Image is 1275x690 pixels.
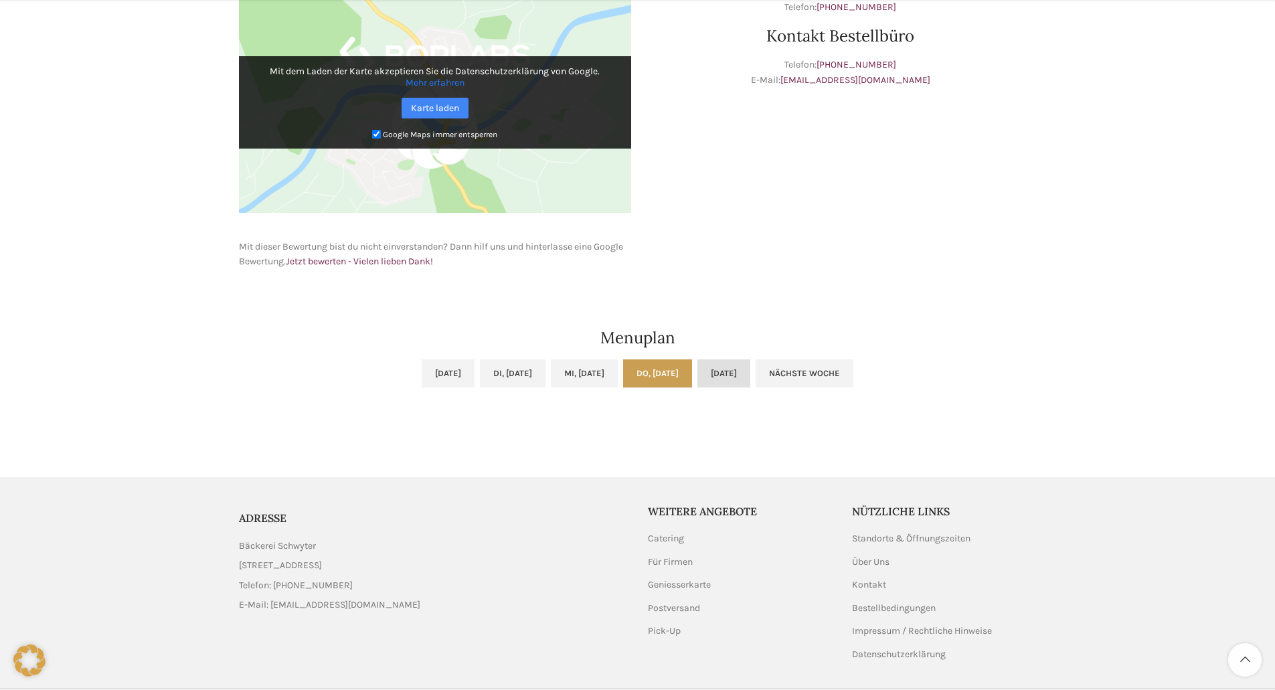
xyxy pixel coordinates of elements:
[372,130,381,139] input: Google Maps immer entsperren
[852,624,993,638] a: Impressum / Rechtliche Hinweise
[239,330,1037,346] h2: Menuplan
[645,58,1037,88] p: Telefon: E-Mail:
[852,578,887,592] a: Kontakt
[286,256,433,267] a: Jetzt bewerten - Vielen lieben Dank!
[402,98,469,118] a: Karte laden
[239,539,316,553] span: Bäckerei Schwyter
[852,648,947,661] a: Datenschutzerklärung
[817,59,896,70] a: [PHONE_NUMBER]
[239,511,286,525] span: ADRESSE
[551,359,618,387] a: Mi, [DATE]
[239,558,322,573] span: [STREET_ADDRESS]
[852,602,937,615] a: Bestellbedingungen
[239,578,628,593] a: List item link
[697,359,750,387] a: [DATE]
[756,359,853,387] a: Nächste Woche
[239,598,628,612] a: List item link
[648,578,712,592] a: Geniesserkarte
[422,359,475,387] a: [DATE]
[406,77,464,88] a: Mehr erfahren
[817,1,896,13] a: [PHONE_NUMBER]
[648,532,685,545] a: Catering
[480,359,545,387] a: Di, [DATE]
[852,504,1037,519] h5: Nützliche Links
[1228,643,1262,677] a: Scroll to top button
[623,359,692,387] a: Do, [DATE]
[780,74,930,86] a: [EMAIL_ADDRESS][DOMAIN_NAME]
[648,624,682,638] a: Pick-Up
[852,555,891,569] a: Über Uns
[645,28,1037,44] h2: Kontakt Bestellbüro
[852,532,972,545] a: Standorte & Öffnungszeiten
[239,240,631,270] p: Mit dieser Bewertung bist du nicht einverstanden? Dann hilf uns und hinterlasse eine Google Bewer...
[648,555,694,569] a: Für Firmen
[383,130,497,139] small: Google Maps immer entsperren
[248,66,622,88] p: Mit dem Laden der Karte akzeptieren Sie die Datenschutzerklärung von Google.
[648,504,833,519] h5: Weitere Angebote
[648,602,701,615] a: Postversand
